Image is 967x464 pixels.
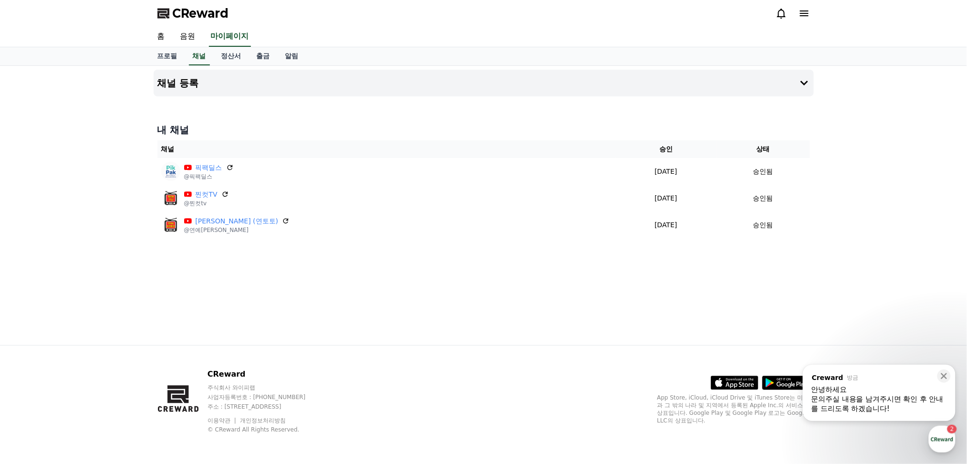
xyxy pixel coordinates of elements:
[196,190,218,200] a: 찐컷TV
[97,302,100,310] span: 2
[717,140,810,158] th: 상태
[619,193,713,203] p: [DATE]
[147,317,159,325] span: 설정
[184,226,290,234] p: @연예[PERSON_NAME]
[208,403,324,411] p: 주소 : [STREET_ADDRESS]
[615,140,717,158] th: 승인
[30,317,36,325] span: 홈
[209,27,251,47] a: 마이페이지
[150,27,173,47] a: 홈
[157,123,810,137] h4: 내 채널
[208,417,238,424] a: 이용약관
[753,220,773,230] p: 승인됨
[161,189,180,208] img: 찐컷TV
[208,426,324,433] p: © CReward All Rights Reserved.
[184,173,234,180] p: @픽팩딜스
[150,47,185,65] a: 프로필
[173,27,203,47] a: 음원
[208,393,324,401] p: 사업자등록번호 : [PHONE_NUMBER]
[619,220,713,230] p: [DATE]
[157,78,199,88] h4: 채널 등록
[161,215,180,234] img: 연예토크토크 (연토토)
[753,167,773,177] p: 승인됨
[63,303,123,327] a: 2대화
[173,6,229,21] span: CReward
[3,303,63,327] a: 홈
[123,303,183,327] a: 설정
[208,384,324,391] p: 주식회사 와이피랩
[196,163,222,173] a: 픽팩딜스
[157,140,615,158] th: 채널
[189,47,210,65] a: 채널
[657,394,810,424] p: App Store, iCloud, iCloud Drive 및 iTunes Store는 미국과 그 밖의 나라 및 지역에서 등록된 Apple Inc.의 서비스 상표입니다. Goo...
[208,369,324,380] p: CReward
[249,47,278,65] a: 출금
[184,200,229,207] p: @찐컷tv
[154,70,814,96] button: 채널 등록
[157,6,229,21] a: CReward
[196,216,279,226] a: [PERSON_NAME] (연토토)
[240,417,286,424] a: 개인정보처리방침
[619,167,713,177] p: [DATE]
[214,47,249,65] a: 정산서
[87,317,99,325] span: 대화
[753,193,773,203] p: 승인됨
[161,162,180,181] img: 픽팩딜스
[278,47,306,65] a: 알림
